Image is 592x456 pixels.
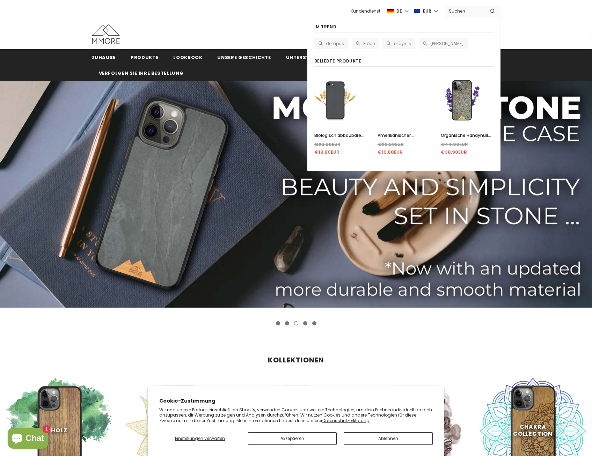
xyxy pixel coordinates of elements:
a: Biologisch abbaubare Handyhülle - Schwarz [314,132,367,139]
span: de [396,8,402,15]
span: Amerikanischer Nussbaum - LIMITED EDITION [378,132,421,154]
img: i-lang-2.png [387,8,394,14]
p: Wir und unsere Partner, einschließlich Shopify, verwenden Cookies und weitere Technologien, um de... [159,407,433,424]
a: Datenschutzerklärung [322,418,370,424]
span: dempus [326,41,344,46]
inbox-online-store-chat: Onlineshop-Chat von Shopify [6,428,50,450]
span: Unsere Geschichte [217,54,271,61]
span: Kundendienst [351,8,380,14]
span: Biologisch abbaubare Handyhülle - Schwarz [314,132,364,146]
a: Zuhause [92,49,116,65]
span: [PERSON_NAME] [430,41,464,46]
span: magnis [394,41,411,46]
span: Unterstützung [286,54,331,61]
a: dempus [314,38,348,49]
span: Probe [363,41,375,46]
span: Organische Handyhülle – Lavendel [441,132,491,146]
a: Account erstellen [464,37,500,43]
button: 4 [303,321,307,325]
a: Probe [352,38,379,49]
span: €26.90EUR [378,141,404,148]
button: 5 [312,321,316,325]
a: [PERSON_NAME] [419,38,468,49]
span: Kollektionen [268,355,324,365]
span: beliebte Produkte [314,58,361,64]
span: Verfolgen Sie Ihre Bestellung [99,70,184,76]
span: Lookbook [173,54,202,61]
button: 2 [285,321,289,325]
span: Einstellungen verwalten [175,435,225,441]
button: 3 [294,321,298,325]
span: €44.90EUR [441,141,468,148]
a: Lookbook [173,49,202,65]
a: Amerikanischer Nussbaum - LIMITED EDITION [378,132,430,139]
span: €38.90EUR [441,149,467,155]
img: MMORE Cases [92,24,120,44]
input: Search Site [445,6,485,16]
span: EUR [423,8,431,15]
span: €26.90EUR [314,141,341,148]
span: Zuhause [92,54,116,61]
button: Akzeptieren [248,432,337,445]
h2: Cookie-Zustimmung [159,397,433,405]
a: Produkte [131,49,158,65]
a: magnis [382,38,415,49]
a: Verfolgen Sie Ihre Bestellung [99,65,184,81]
span: €19.80EUR [314,149,339,155]
span: €19.80EUR [378,149,403,155]
a: Unterstützung [286,49,331,65]
span: Produkte [131,54,158,61]
a: Organische Handyhülle – Lavendel [441,132,494,139]
span: im Trend [314,24,337,30]
button: 1 [276,321,280,325]
button: Einstellungen verwalten [159,432,241,445]
button: Ablehnen [344,432,433,445]
a: Unsere Geschichte [217,49,271,65]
